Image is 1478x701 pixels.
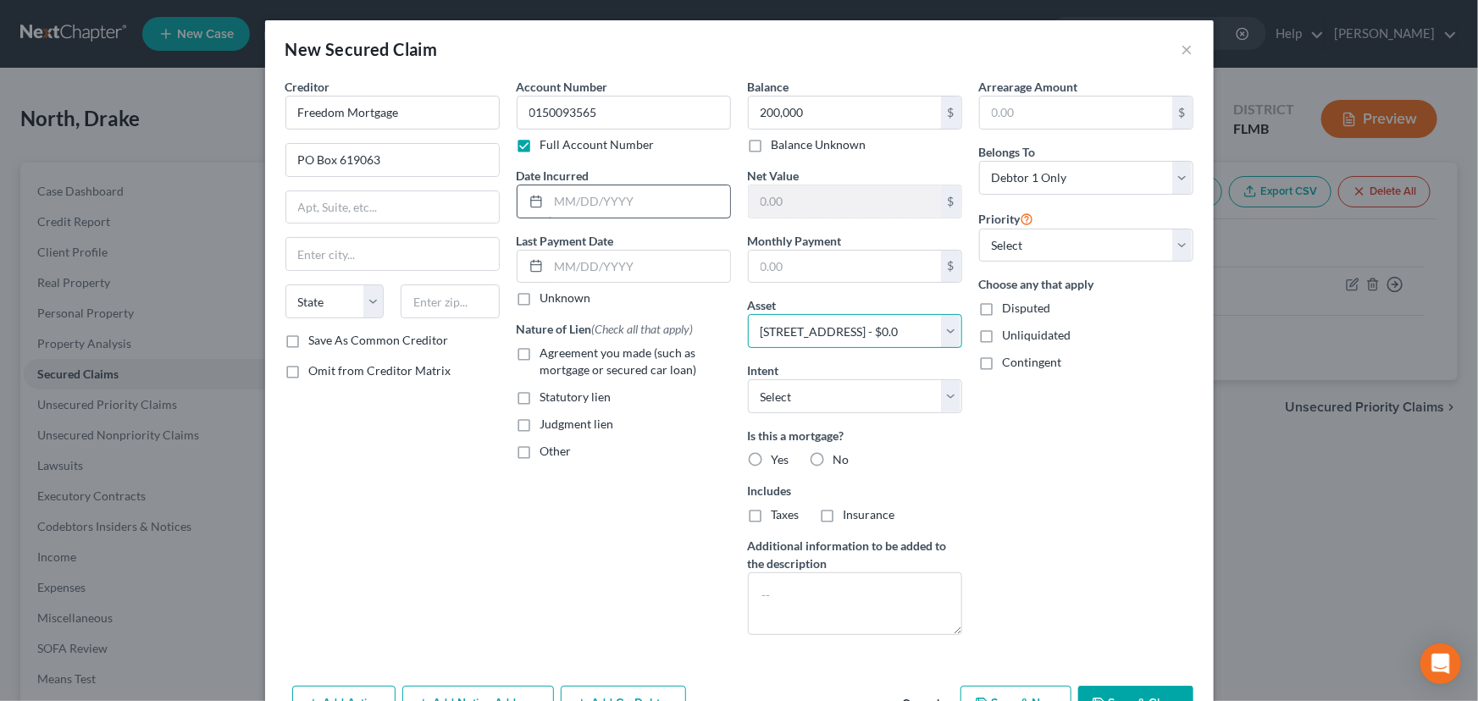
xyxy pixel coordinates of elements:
span: Insurance [844,507,895,522]
span: Other [540,444,572,458]
label: Nature of Lien [517,320,694,338]
label: Arrearage Amount [979,78,1078,96]
span: (Check all that apply) [592,322,694,336]
span: Judgment lien [540,417,614,431]
span: Creditor [285,80,330,94]
span: Yes [772,452,789,466]
span: Agreement you made (such as mortgage or secured car loan) [540,345,697,377]
span: Taxes [772,507,800,522]
div: Open Intercom Messenger [1420,643,1461,684]
span: Contingent [1003,355,1062,369]
label: Date Incurred [517,167,590,185]
label: Monthly Payment [748,232,842,250]
input: MM/DD/YYYY [549,185,730,218]
input: 0.00 [749,251,941,283]
div: $ [1172,97,1193,129]
input: 0.00 [749,97,941,129]
input: Enter city... [286,238,499,270]
label: Intent [748,362,779,379]
label: Is this a mortgage? [748,427,962,444]
label: Balance [748,78,789,96]
input: 0.00 [980,97,1172,129]
div: $ [941,97,961,129]
div: $ [941,251,961,283]
span: No [833,452,850,466]
div: New Secured Claim [285,37,438,61]
label: Additional information to be added to the description [748,537,962,572]
label: Net Value [748,167,800,185]
input: Search creditor by name... [285,96,500,130]
button: × [1182,39,1193,59]
span: Statutory lien [540,389,612,404]
label: Last Payment Date [517,232,614,250]
span: Belongs To [979,145,1036,159]
input: MM/DD/YYYY [549,251,730,283]
label: Full Account Number [540,136,655,153]
label: Unknown [540,290,591,306]
label: Account Number [517,78,608,96]
input: Enter zip... [401,284,500,318]
input: Enter address... [286,144,499,176]
span: Asset [748,298,777,312]
label: Includes [748,482,962,500]
input: -- [517,96,731,130]
label: Choose any that apply [979,275,1193,293]
span: Unliquidated [1003,328,1071,342]
input: 0.00 [749,185,941,218]
label: Balance Unknown [772,136,866,153]
span: Disputed [1003,301,1051,315]
span: Omit from Creditor Matrix [309,363,451,378]
label: Save As Common Creditor [309,332,449,349]
label: Priority [979,208,1034,229]
input: Apt, Suite, etc... [286,191,499,224]
div: $ [941,185,961,218]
